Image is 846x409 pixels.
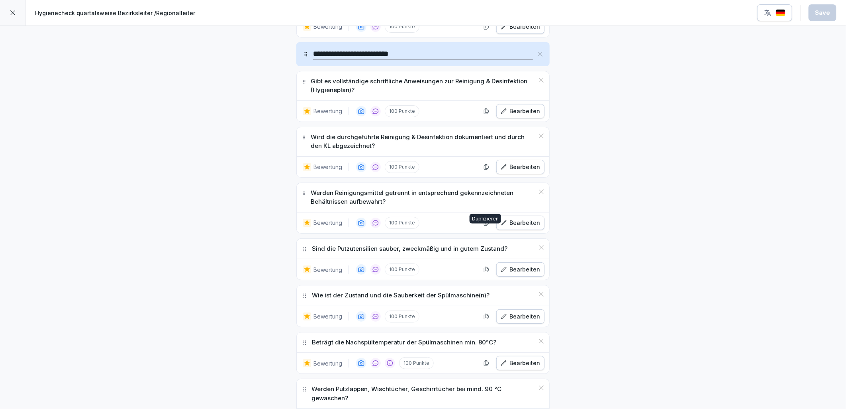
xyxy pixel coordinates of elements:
p: 100 Punkte [399,357,434,369]
p: Bewertung [313,359,342,368]
p: 100 Punkte [385,311,419,322]
div: Bearbeiten [501,107,540,116]
div: Bearbeiten [501,265,540,274]
p: Gibt es vollständige schriftliche Anweisungen zur Reinigung & Desinfektion (Hygieneplan)? [311,77,534,95]
p: Werden Putzlappen, Wischtücher, Geschirrtücher bei mind. 90 °C gewaschen? [312,385,534,403]
p: Bewertung [313,163,342,171]
p: Bewertung [313,218,342,227]
div: Save [815,8,830,17]
p: Bewertung [313,22,342,31]
p: Wird die durchgeführte Reinigung & Desinfektion dokumentiert und durch den KL abgezeichnet? [311,133,534,151]
div: Bearbeiten [501,163,540,171]
p: 100 Punkte [385,161,419,173]
button: Bearbeiten [496,262,544,277]
p: 100 Punkte [385,105,419,117]
p: Bewertung [313,312,342,321]
button: Bearbeiten [496,356,544,370]
p: 100 Punkte [385,217,419,229]
p: Duplizieren [472,216,499,222]
p: Hygienecheck quartalsweise Bezirksleiter /Regionalleiter [35,9,195,17]
img: de.svg [776,9,785,17]
p: Beträgt die Nachspültemperatur der Spülmaschinen min. 80°C? [312,338,496,347]
button: Bearbeiten [496,104,544,118]
p: Bewertung [313,265,342,274]
p: Wie ist der Zustand und die Sauberkeit der Spülmaschine(n)? [312,291,490,300]
button: Bearbeiten [496,216,544,230]
div: Bearbeiten [501,22,540,31]
button: Save [809,4,836,21]
p: 100 Punkte [385,21,419,33]
div: Bearbeiten [501,218,540,227]
p: Sind die Putzutensilien sauber, zweckmäßig und in gutem Zustand? [312,244,507,254]
button: Bearbeiten [496,309,544,324]
p: Bewertung [313,107,342,115]
button: Bearbeiten [496,20,544,34]
p: 100 Punkte [385,263,419,275]
button: Bearbeiten [496,160,544,174]
div: Bearbeiten [501,359,540,368]
p: Werden Reinigungsmittel getrennt in entsprechend gekennzeichneten Behältnissen aufbewahrt? [311,189,534,206]
div: Bearbeiten [501,312,540,321]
